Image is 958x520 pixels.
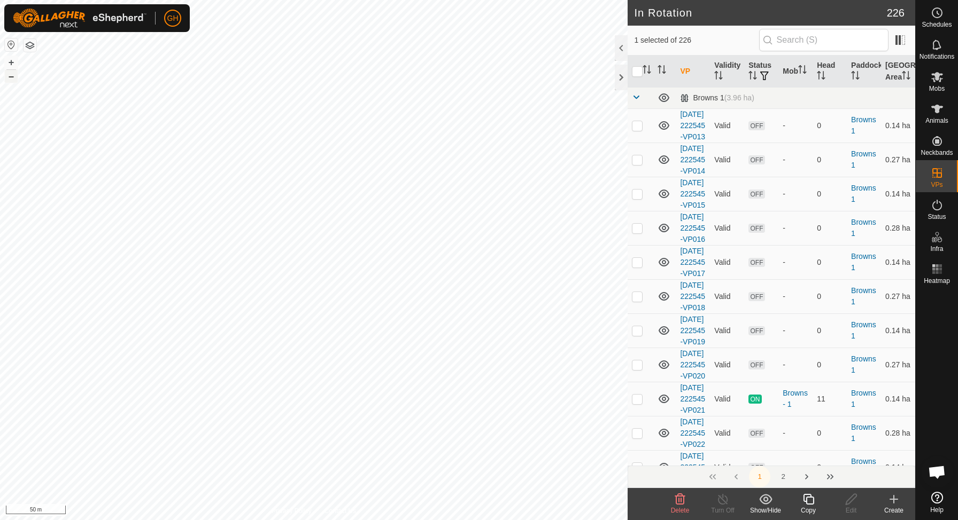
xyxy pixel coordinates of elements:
button: Map Layers [24,39,36,52]
div: - [783,291,808,302]
div: - [783,428,808,439]
div: - [783,120,808,131]
td: Valid [710,245,744,279]
a: Browns 1 [851,184,876,203]
a: Browns 1 [851,389,876,408]
p-sorticon: Activate to sort [658,67,666,75]
span: Neckbands [921,149,953,156]
td: Valid [710,279,744,313]
td: 0.14 ha [881,450,915,484]
span: Infra [930,246,943,252]
span: Notifications [920,53,954,60]
a: [DATE] 222545-VP015 [680,178,705,209]
p-sorticon: Activate to sort [714,73,723,81]
a: Browns 1 [851,115,876,135]
span: Animals [925,117,948,124]
td: 0 [813,348,847,382]
span: OFF [748,429,764,438]
a: [DATE] 222545-VP017 [680,247,705,278]
td: 0 [813,108,847,143]
div: - [783,154,808,166]
td: 0 [813,313,847,348]
td: Valid [710,108,744,143]
td: Valid [710,416,744,450]
a: [DATE] 222545-VP023 [680,452,705,483]
td: 0.14 ha [881,177,915,211]
span: 226 [887,5,905,21]
span: VPs [931,182,942,188]
td: 0.14 ha [881,382,915,416]
img: Gallagher Logo [13,9,146,28]
div: - [783,462,808,473]
a: [DATE] 222545-VP020 [680,349,705,380]
div: Browns - 1 [783,388,808,410]
a: Browns 1 [851,457,876,477]
a: [DATE] 222545-VP013 [680,110,705,141]
span: GH [167,13,179,24]
span: Schedules [922,21,952,28]
div: - [783,223,808,234]
div: - [783,188,808,200]
td: 0.28 ha [881,211,915,245]
td: Valid [710,211,744,245]
td: 0.27 ha [881,348,915,382]
span: OFF [748,121,764,130]
span: OFF [748,190,764,199]
span: OFF [748,463,764,472]
span: Status [928,214,946,220]
p-sorticon: Activate to sort [817,73,825,81]
a: Browns 1 [851,149,876,169]
div: - [783,325,808,336]
div: Browns 1 [680,93,754,103]
th: Status [744,56,778,88]
a: [DATE] 222545-VP022 [680,417,705,448]
td: 0 [813,177,847,211]
p-sorticon: Activate to sort [851,73,860,81]
span: 1 selected of 226 [634,35,759,46]
div: - [783,359,808,371]
p-sorticon: Activate to sort [748,73,757,81]
div: Open chat [921,456,953,488]
div: Create [872,506,915,515]
td: Valid [710,348,744,382]
span: Delete [671,507,690,514]
a: Contact Us [325,506,356,516]
button: Last Page [820,466,841,487]
td: 0.14 ha [881,313,915,348]
th: Validity [710,56,744,88]
span: OFF [748,326,764,335]
th: [GEOGRAPHIC_DATA] Area [881,56,915,88]
div: Turn Off [701,506,744,515]
a: Help [916,487,958,517]
p-sorticon: Activate to sort [798,67,807,75]
div: - [783,257,808,268]
a: [DATE] 222545-VP018 [680,281,705,312]
td: 0.14 ha [881,245,915,279]
span: ON [748,395,761,404]
span: OFF [748,155,764,164]
a: [DATE] 222545-VP021 [680,383,705,414]
span: OFF [748,360,764,369]
h2: In Rotation [634,6,886,19]
button: 1 [749,466,770,487]
button: 2 [772,466,794,487]
td: Valid [710,450,744,484]
a: Privacy Policy [272,506,312,516]
a: Browns 1 [851,320,876,340]
a: Browns 1 [851,423,876,443]
td: 0 [813,143,847,177]
div: Show/Hide [744,506,787,515]
td: 0 [813,211,847,245]
td: 0.27 ha [881,143,915,177]
td: 0.27 ha [881,279,915,313]
td: 0 [813,416,847,450]
td: 0 [813,245,847,279]
p-sorticon: Activate to sort [902,73,910,81]
button: – [5,70,18,83]
th: Paddock [847,56,881,88]
span: (3.96 ha) [724,93,754,102]
td: 0 [813,450,847,484]
p-sorticon: Activate to sort [643,67,651,75]
td: 0.28 ha [881,416,915,450]
a: [DATE] 222545-VP014 [680,144,705,175]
